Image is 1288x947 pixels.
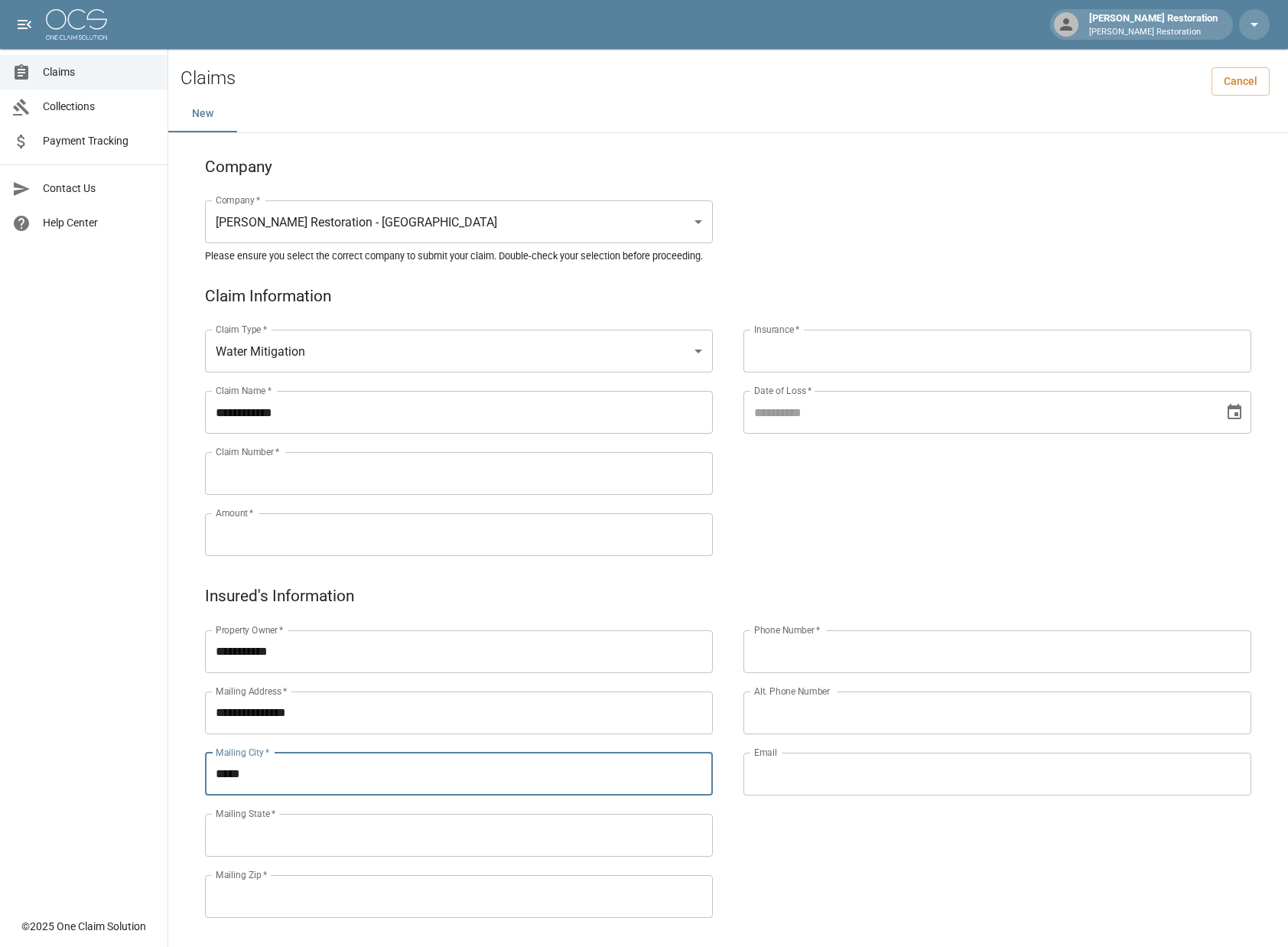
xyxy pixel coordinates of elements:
label: Claim Number [216,445,279,458]
p: [PERSON_NAME] Restoration [1089,26,1218,39]
button: Choose date [1219,397,1250,428]
label: Insurance [754,323,799,336]
label: Claim Name [216,384,272,397]
h2: Claims [181,67,236,89]
div: [PERSON_NAME] Restoration - [GEOGRAPHIC_DATA] [205,200,713,243]
a: Cancel [1212,67,1270,96]
label: Company [216,194,261,207]
span: Contact Us [43,181,155,197]
label: Alt. Phone Number [754,685,830,698]
label: Mailing State [216,807,275,820]
label: Mailing Address [216,685,287,698]
span: Payment Tracking [43,133,155,149]
span: Help Center [43,215,155,231]
label: Claim Type [216,323,267,336]
label: Mailing City [216,746,270,759]
label: Email [754,746,777,759]
label: Phone Number [754,623,820,636]
span: Collections [43,99,155,115]
label: Property Owner [216,623,284,636]
div: © 2025 One Claim Solution [21,919,146,934]
div: Water Mitigation [205,330,713,373]
div: dynamic tabs [168,96,1288,132]
label: Amount [216,506,254,519]
span: Claims [43,64,155,80]
button: open drawer [9,9,40,40]
label: Date of Loss [754,384,812,397]
h5: Please ensure you select the correct company to submit your claim. Double-check your selection be... [205,249,1251,262]
label: Mailing Zip [216,868,268,881]
div: [PERSON_NAME] Restoration [1083,11,1224,38]
img: ocs-logo-white-transparent.png [46,9,107,40]
button: New [168,96,237,132]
